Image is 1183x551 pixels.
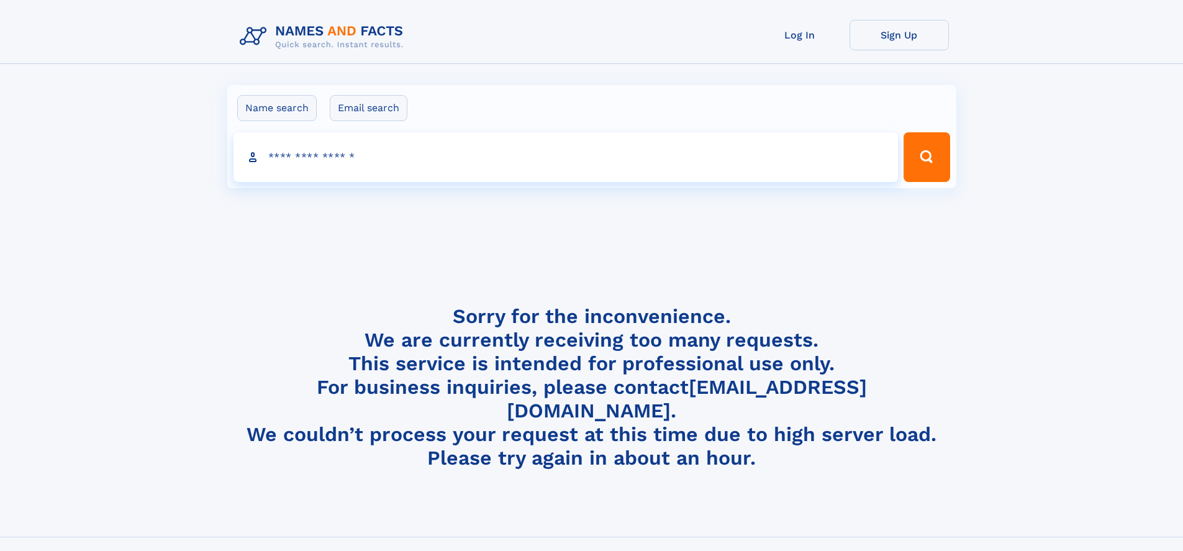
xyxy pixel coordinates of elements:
[850,20,949,50] a: Sign Up
[237,95,317,121] label: Name search
[904,132,950,182] button: Search Button
[233,132,899,182] input: search input
[750,20,850,50] a: Log In
[330,95,407,121] label: Email search
[235,20,414,53] img: Logo Names and Facts
[507,375,867,422] a: [EMAIL_ADDRESS][DOMAIN_NAME]
[235,304,949,470] h4: Sorry for the inconvenience. We are currently receiving too many requests. This service is intend...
